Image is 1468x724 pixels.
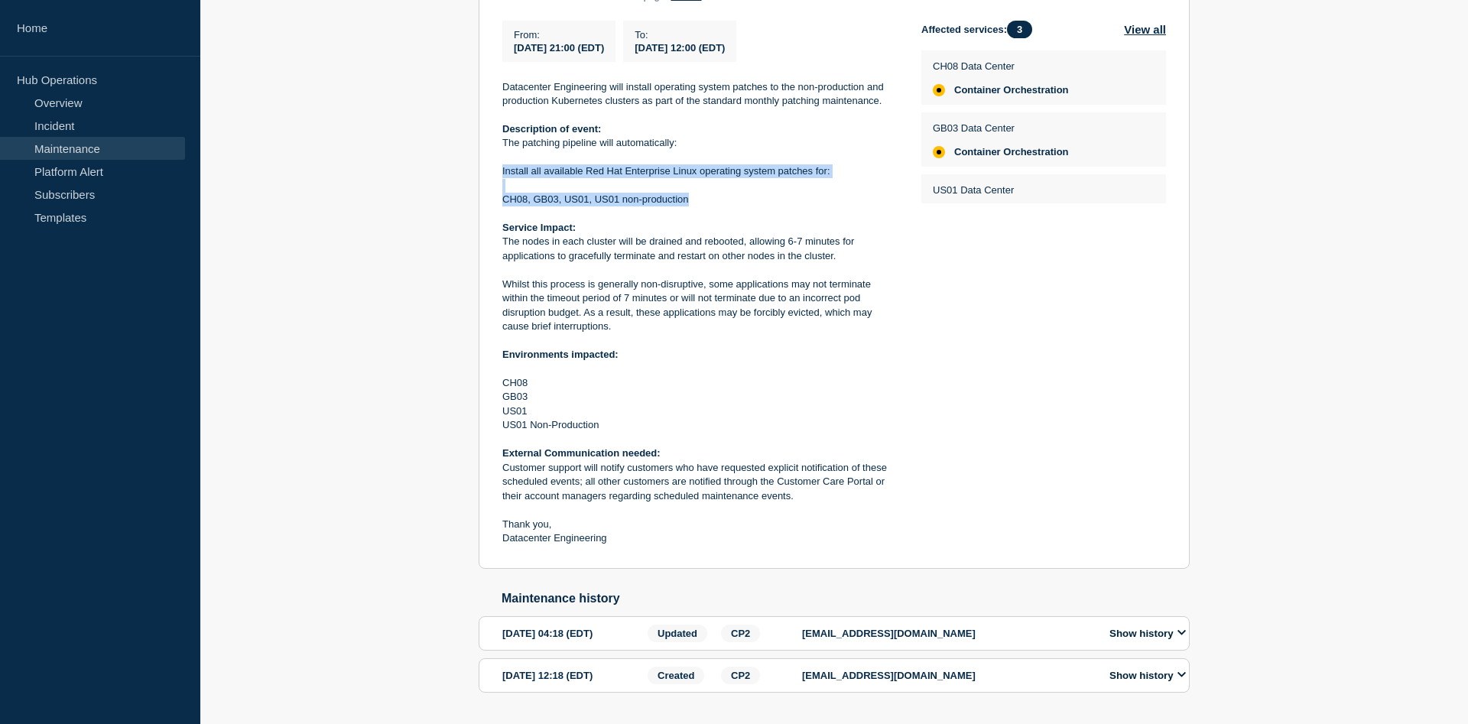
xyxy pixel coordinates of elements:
[954,146,1069,158] span: Container Orchestration
[933,60,1069,72] p: CH08 Data Center
[502,193,897,206] p: CH08, GB03, US01, US01 non-production
[502,531,897,545] p: Datacenter Engineering
[933,122,1069,134] p: GB03 Data Center
[933,184,1069,196] p: US01 Data Center
[648,625,707,642] span: Updated
[502,278,897,334] p: Whilst this process is generally non-disruptive, some applications may not terminate within the t...
[502,123,601,135] strong: Description of event:
[721,667,760,684] span: CP2
[802,670,1093,681] p: [EMAIL_ADDRESS][DOMAIN_NAME]
[502,136,897,150] p: The patching pipeline will automatically:
[502,80,897,109] p: Datacenter Engineering will install operating system patches to the non-production and production...
[502,461,897,503] p: Customer support will notify customers who have requested explicit notification of these schedule...
[1105,669,1190,682] button: Show history
[514,29,604,41] p: From :
[502,235,897,263] p: The nodes in each cluster will be drained and rebooted, allowing 6-7 minutes for applications to ...
[502,592,1190,605] h2: Maintenance history
[502,404,897,418] p: US01
[954,84,1069,96] span: Container Orchestration
[502,447,661,459] strong: External Communication needed:
[502,418,897,432] p: US01 Non-Production
[502,376,897,390] p: CH08
[502,349,619,360] strong: Environments impacted:
[802,628,1093,639] p: [EMAIL_ADDRESS][DOMAIN_NAME]
[502,222,576,233] strong: Service Impact:
[502,667,643,684] div: [DATE] 12:18 (EDT)
[1105,627,1190,640] button: Show history
[502,518,897,531] p: Thank you,
[514,42,604,54] span: [DATE] 21:00 (EDT)
[502,625,643,642] div: [DATE] 04:18 (EDT)
[635,42,725,54] span: [DATE] 12:00 (EDT)
[502,164,897,178] p: Install all available Red Hat Enterprise Linux operating system patches for:
[933,84,945,96] div: affected
[648,667,704,684] span: Created
[721,625,760,642] span: CP2
[502,390,897,404] p: GB03
[1007,21,1032,38] span: 3
[921,21,1040,38] span: Affected services:
[933,146,945,158] div: affected
[1124,21,1166,38] button: View all
[635,29,725,41] p: To :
